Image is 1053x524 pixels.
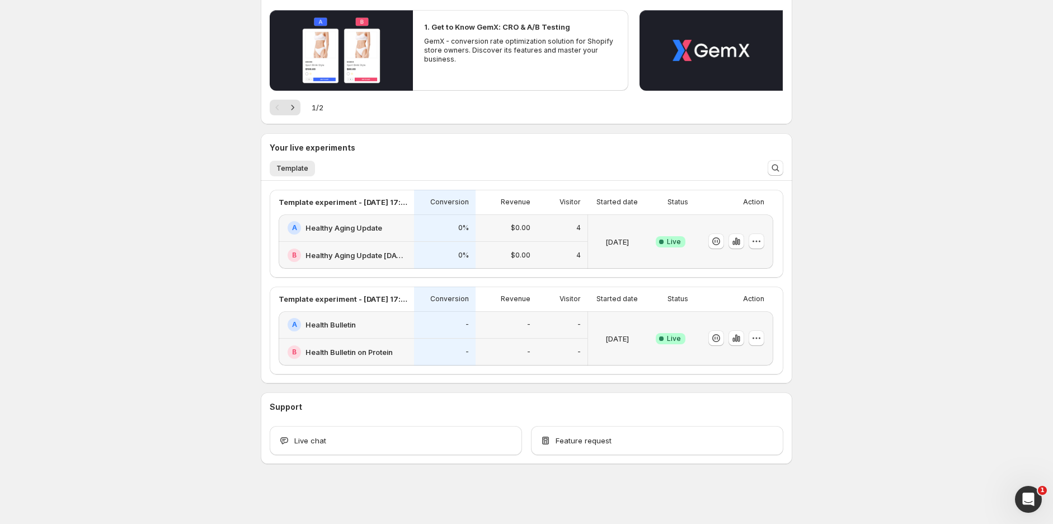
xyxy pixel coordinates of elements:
h2: Health Bulletin on Protein [305,347,393,358]
p: Started date [596,294,638,303]
h2: A [292,320,297,329]
span: Live chat [294,435,326,446]
h3: Support [270,401,302,413]
p: [DATE] [605,333,629,344]
span: Template [276,164,308,173]
p: Conversion [430,294,469,303]
p: Template experiment - [DATE] 17:46:11 [279,293,407,305]
p: - [527,320,530,329]
p: - [466,348,469,357]
p: - [577,320,581,329]
nav: Pagination [270,100,300,115]
h2: 1. Get to Know GemX: CRO & A/B Testing [424,21,570,32]
h2: A [292,223,297,232]
p: Status [667,198,688,207]
p: Started date [596,198,638,207]
p: Revenue [501,294,530,303]
iframe: Intercom live chat [1015,486,1042,513]
span: Live [667,237,681,246]
p: 4 [576,251,581,260]
p: [DATE] [605,236,629,247]
p: 0% [458,251,469,260]
h2: Healthy Aging Update [305,222,382,233]
p: Action [743,198,764,207]
p: 4 [576,223,581,232]
p: - [577,348,581,357]
p: $0.00 [511,251,530,260]
span: Feature request [556,435,612,446]
p: - [527,348,530,357]
h2: B [292,348,297,357]
p: Revenue [501,198,530,207]
button: Play video [270,10,413,91]
p: Visitor [560,198,581,207]
span: Live [667,334,681,343]
p: GemX - conversion rate optimization solution for Shopify store owners. Discover its features and ... [424,37,617,64]
p: Action [743,294,764,303]
p: Template experiment - [DATE] 17:44:13 [279,196,407,208]
p: $0.00 [511,223,530,232]
p: Conversion [430,198,469,207]
p: - [466,320,469,329]
h3: Your live experiments [270,142,355,153]
p: Visitor [560,294,581,303]
button: Next [285,100,300,115]
span: 1 / 2 [312,102,323,113]
button: Play video [640,10,783,91]
button: Search and filter results [768,160,783,176]
h2: Healthy Aging Update [DATE] [305,250,407,261]
h2: Health Bulletin [305,319,356,330]
h2: B [292,251,297,260]
p: Status [667,294,688,303]
p: 0% [458,223,469,232]
span: 1 [1038,486,1047,495]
